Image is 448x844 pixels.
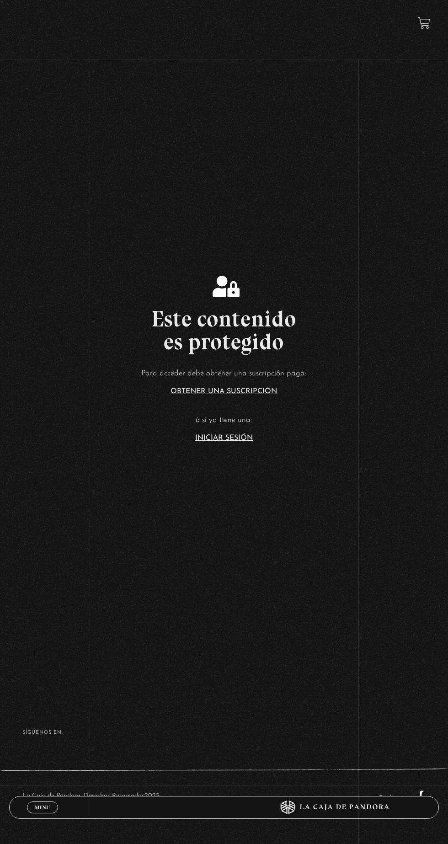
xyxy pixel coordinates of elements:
[32,812,53,818] span: Cerrar
[22,790,159,804] p: La Caja de Pandora, Derechos Reservados 2025
[171,388,277,395] a: Obtener una suscripción
[195,434,253,442] a: Iniciar Sesión
[22,730,426,735] h4: SÍguenos en:
[418,17,430,29] a: View your shopping cart
[35,805,50,810] span: Menu
[379,795,426,801] a: Realizado por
